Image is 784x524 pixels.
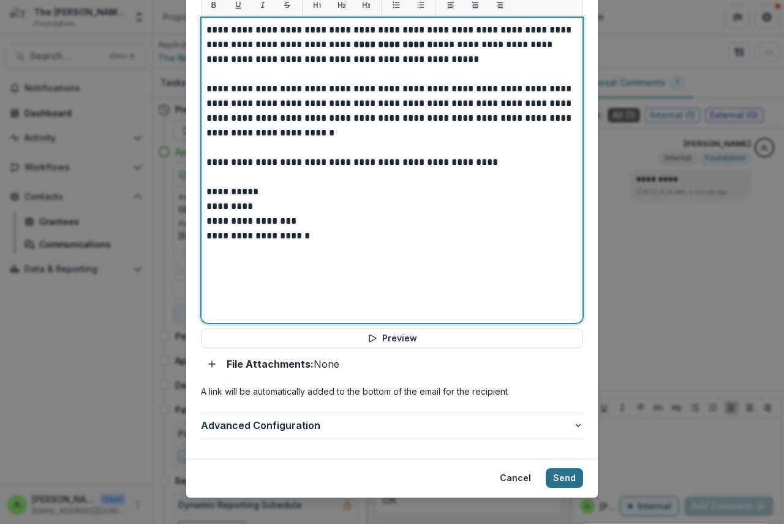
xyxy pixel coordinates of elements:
[227,357,339,371] p: None
[201,328,583,348] button: Preview
[227,358,314,370] strong: File Attachments:
[546,468,583,488] button: Send
[201,413,583,438] button: Advanced Configuration
[201,418,573,433] span: Advanced Configuration
[492,468,538,488] button: Cancel
[202,354,222,374] button: Add attachment
[201,385,583,398] p: A link will be automatically added to the bottom of the email for the recipient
